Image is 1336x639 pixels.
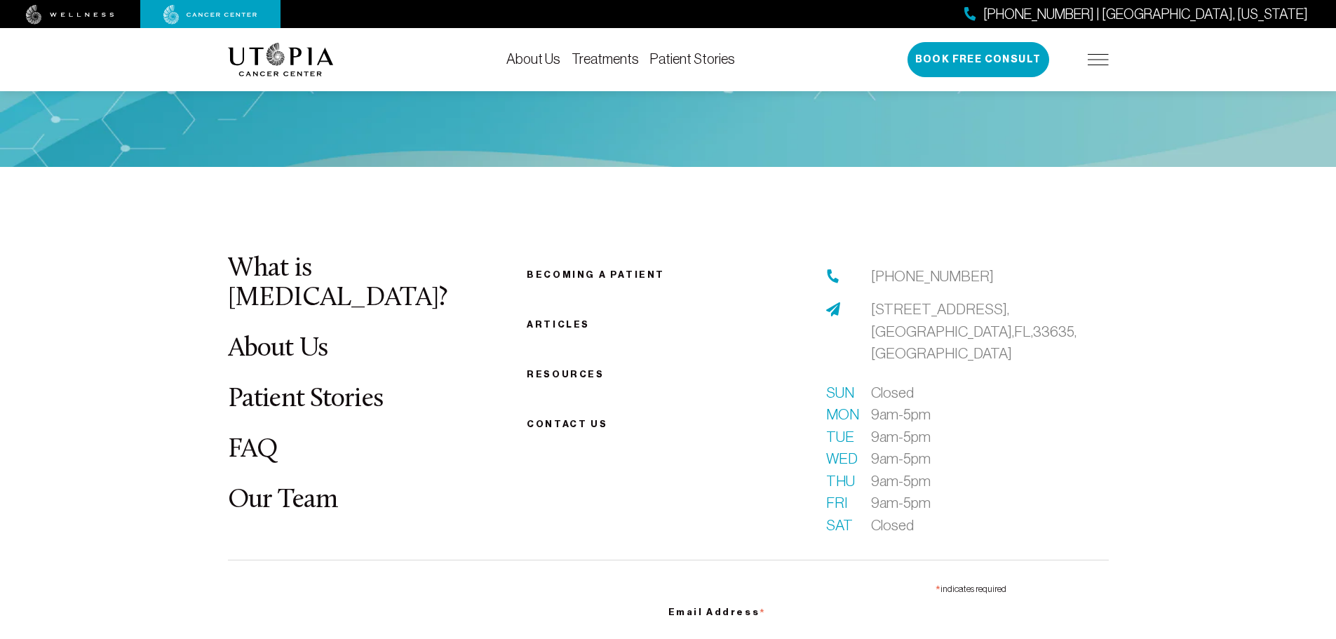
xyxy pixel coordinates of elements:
[650,51,735,67] a: Patient Stories
[826,448,854,470] span: Wed
[668,577,1006,598] div: indicates required
[228,43,334,76] img: logo
[527,319,590,330] a: Articles
[826,269,840,283] img: phone
[527,369,604,379] a: Resources
[871,403,931,426] span: 9am-5pm
[826,514,854,537] span: Sat
[871,298,1109,365] a: [STREET_ADDRESS],[GEOGRAPHIC_DATA],FL,33635,[GEOGRAPHIC_DATA]
[983,4,1308,25] span: [PHONE_NUMBER] | [GEOGRAPHIC_DATA], [US_STATE]
[871,426,931,448] span: 9am-5pm
[871,265,994,288] a: [PHONE_NUMBER]
[826,382,854,404] span: Sun
[964,4,1308,25] a: [PHONE_NUMBER] | [GEOGRAPHIC_DATA], [US_STATE]
[871,470,931,492] span: 9am-5pm
[826,302,840,316] img: address
[26,5,114,25] img: wellness
[668,598,1006,623] label: Email Address
[871,492,931,514] span: 9am-5pm
[228,255,447,312] a: What is [MEDICAL_DATA]?
[228,436,278,464] a: FAQ
[228,386,384,413] a: Patient Stories
[826,492,854,514] span: Fri
[826,426,854,448] span: Tue
[572,51,639,67] a: Treatments
[527,419,607,429] span: Contact us
[826,403,854,426] span: Mon
[1088,54,1109,65] img: icon-hamburger
[527,269,665,280] a: Becoming a patient
[826,470,854,492] span: Thu
[871,448,931,470] span: 9am-5pm
[228,335,328,363] a: About Us
[871,301,1077,361] span: [STREET_ADDRESS], [GEOGRAPHIC_DATA], FL, 33635, [GEOGRAPHIC_DATA]
[871,514,914,537] span: Closed
[871,382,914,404] span: Closed
[228,487,338,514] a: Our Team
[907,42,1049,77] button: Book Free Consult
[163,5,257,25] img: cancer center
[506,51,560,67] a: About Us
